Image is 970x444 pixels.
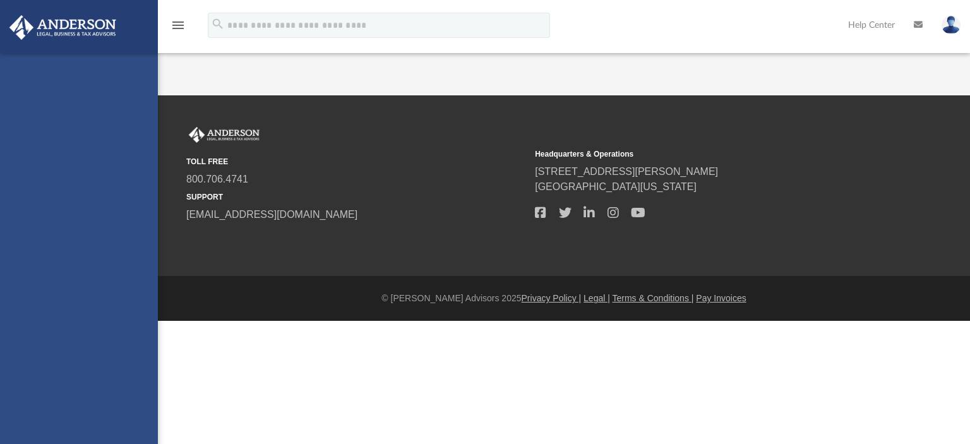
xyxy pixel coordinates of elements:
a: [STREET_ADDRESS][PERSON_NAME] [535,166,718,177]
a: menu [171,24,186,33]
a: Privacy Policy | [522,293,582,303]
div: © [PERSON_NAME] Advisors 2025 [158,292,970,305]
small: TOLL FREE [186,156,526,167]
a: 800.706.4741 [186,174,248,184]
img: User Pic [942,16,961,34]
i: search [211,17,225,31]
a: Terms & Conditions | [613,293,694,303]
a: Legal | [584,293,610,303]
img: Anderson Advisors Platinum Portal [6,15,120,40]
small: Headquarters & Operations [535,148,875,160]
a: Pay Invoices [696,293,746,303]
a: [GEOGRAPHIC_DATA][US_STATE] [535,181,697,192]
img: Anderson Advisors Platinum Portal [186,127,262,143]
i: menu [171,18,186,33]
small: SUPPORT [186,191,526,203]
a: [EMAIL_ADDRESS][DOMAIN_NAME] [186,209,357,220]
